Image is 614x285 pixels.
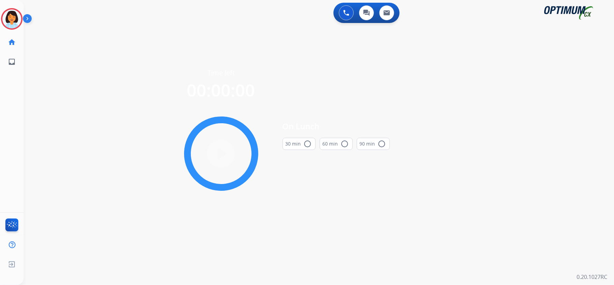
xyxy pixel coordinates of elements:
[8,38,16,46] mat-icon: home
[187,79,255,102] span: 00:00:00
[378,140,386,148] mat-icon: radio_button_unchecked
[207,68,235,78] span: Time left
[283,120,390,132] span: On Lunch
[2,9,21,28] img: avatar
[341,140,349,148] mat-icon: radio_button_unchecked
[283,138,316,150] button: 30 min
[577,273,607,281] p: 0.20.1027RC
[304,140,312,148] mat-icon: radio_button_unchecked
[320,138,353,150] button: 60 min
[357,138,390,150] button: 90 min
[8,58,16,66] mat-icon: inbox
